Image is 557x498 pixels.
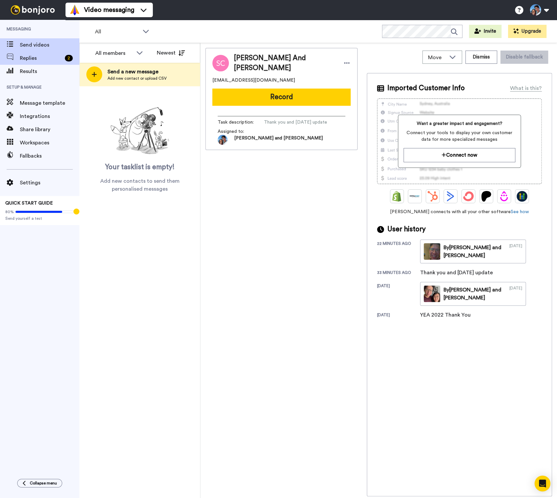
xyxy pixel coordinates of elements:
[212,55,229,71] img: Image of Stephen And Mona Chow
[152,46,190,59] button: Newest
[234,53,336,73] span: [PERSON_NAME] And [PERSON_NAME]
[20,41,79,49] span: Send videos
[428,54,446,61] span: Move
[420,311,471,319] div: YEA 2022 Thank You
[404,148,515,162] button: Connect now
[84,5,134,15] span: Video messaging
[535,476,550,491] div: Open Intercom Messenger
[404,120,515,127] span: Want a greater impact and engagement?
[377,209,542,215] span: [PERSON_NAME] connects with all your other software
[404,130,515,143] span: Connect your tools to display your own customer data for more specialized messages
[424,286,440,302] img: b3f5e432-7942-4252-af8a-eb2844cb8b6b-thumb.jpg
[234,135,323,145] span: [PERSON_NAME] and [PERSON_NAME]
[65,55,73,61] div: 2
[73,209,79,214] div: Tooltip anchor
[107,68,167,76] span: Send a new message
[377,283,420,306] div: [DATE]
[218,128,264,135] span: Assigned to:
[509,243,522,260] div: [DATE]
[444,286,503,302] div: By [PERSON_NAME] and [PERSON_NAME]
[424,243,440,260] img: d8509675-8f6b-462b-add9-d9a50d8a6bd1-thumb.jpg
[69,5,80,15] img: vm-color.svg
[420,282,526,306] a: By[PERSON_NAME] and [PERSON_NAME][DATE]
[218,119,264,126] span: Task description :
[264,119,327,126] span: Thank you and [DATE] update
[20,67,79,75] span: Results
[508,25,546,38] button: Upgrade
[427,191,438,202] img: Hubspot
[20,179,79,187] span: Settings
[499,191,509,202] img: Drip
[20,99,79,107] span: Message template
[107,76,167,81] span: Add new contact or upload CSV
[392,191,402,202] img: Shopify
[95,49,133,57] div: All members
[17,479,62,487] button: Collapse menu
[387,83,465,93] span: Imported Customer Info
[218,135,228,145] img: 93610dd4-6ba3-464a-aa8b-bf6b013a75d9-1617815986.jpg
[420,269,493,277] div: Thank you and [DATE] update
[20,112,79,120] span: Integrations
[377,312,420,319] div: [DATE]
[212,77,295,84] span: [EMAIL_ADDRESS][DOMAIN_NAME]
[5,216,74,221] span: Send yourself a test
[510,84,542,92] div: What is this?
[95,28,139,36] span: All
[20,126,79,134] span: Share library
[409,191,420,202] img: Ontraport
[445,191,456,202] img: ActiveCampaign
[20,54,62,62] span: Replies
[377,270,420,277] div: 33 minutes ago
[509,286,522,302] div: [DATE]
[8,5,58,15] img: bj-logo-header-white.svg
[89,177,190,193] span: Add new contacts to send them personalised messages
[377,241,420,263] div: 22 minutes ago
[500,51,548,64] button: Disable fallback
[30,480,57,486] span: Collapse menu
[420,240,526,263] a: By[PERSON_NAME] and [PERSON_NAME][DATE]
[20,139,79,147] span: Workspaces
[481,191,492,202] img: Patreon
[20,152,79,160] span: Fallbacks
[105,162,175,172] span: Your tasklist is empty!
[511,210,529,214] a: See how
[517,191,527,202] img: GoHighLevel
[387,224,426,234] span: User history
[469,25,501,38] button: Invite
[5,201,53,206] span: QUICK START GUIDE
[5,209,14,214] span: 80%
[463,191,474,202] img: ConvertKit
[212,89,351,106] button: Record
[107,104,173,157] img: ready-set-action.png
[465,51,497,64] button: Dismiss
[444,244,503,259] div: By [PERSON_NAME] and [PERSON_NAME]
